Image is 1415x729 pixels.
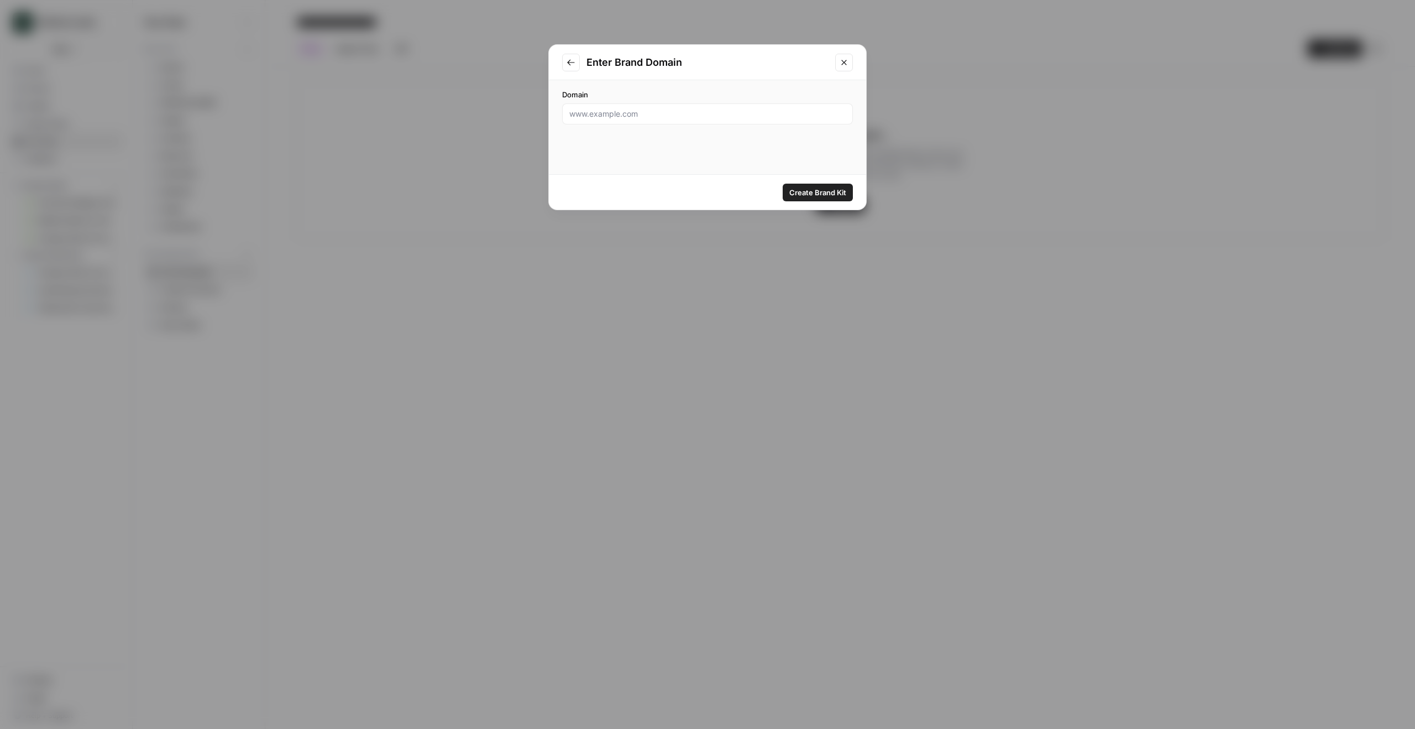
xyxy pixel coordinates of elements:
h2: Enter Brand Domain [586,55,829,70]
button: Create Brand Kit [783,184,853,201]
span: Create Brand Kit [789,187,846,198]
input: www.example.com [569,108,846,119]
label: Domain [562,89,853,100]
button: Go to previous step [562,54,580,71]
button: Close modal [835,54,853,71]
